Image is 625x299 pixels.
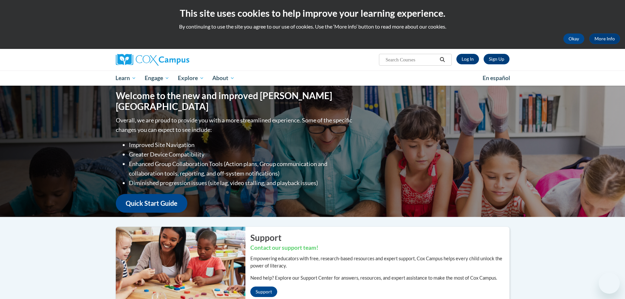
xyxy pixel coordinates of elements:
[115,74,136,82] span: Learn
[5,23,620,30] p: By continuing to use the site you agree to our use of cookies. Use the ‘More info’ button to read...
[478,71,514,85] a: En español
[599,273,620,294] iframe: Button to launch messaging window
[437,56,447,64] button: Search
[589,33,620,44] a: More Info
[484,54,510,64] a: Register
[116,116,354,135] p: Overall, we are proud to provide you with a more streamlined experience. Some of the specific cha...
[250,287,277,297] a: Support
[129,178,354,188] li: Diminished progression issues (site lag, video stalling, and playback issues)
[483,75,510,81] span: En español
[116,54,240,66] a: Cox Campus
[129,140,354,150] li: Improved Site Navigation
[250,232,510,244] h2: Support
[116,90,354,112] h1: Welcome to the new and improved [PERSON_NAME][GEOGRAPHIC_DATA]
[129,150,354,159] li: Greater Device Compatibility
[112,71,141,86] a: Learn
[145,74,169,82] span: Engage
[129,159,354,178] li: Enhanced Group Collaboration Tools (Action plans, Group communication and collaboration tools, re...
[212,74,235,82] span: About
[116,194,187,213] a: Quick Start Guide
[385,56,437,64] input: Search Courses
[174,71,208,86] a: Explore
[250,255,510,269] p: Empowering educators with free, research-based resources and expert support, Cox Campus helps eve...
[5,7,620,20] h2: This site uses cookies to help improve your learning experience.
[208,71,239,86] a: About
[140,71,174,86] a: Engage
[456,54,479,64] a: Log In
[116,54,189,66] img: Cox Campus
[250,274,510,282] p: Need help? Explore our Support Center for answers, resources, and expert assistance to make the m...
[250,244,510,252] h3: Contact our support team!
[106,71,519,86] div: Main menu
[178,74,204,82] span: Explore
[563,33,584,44] button: Okay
